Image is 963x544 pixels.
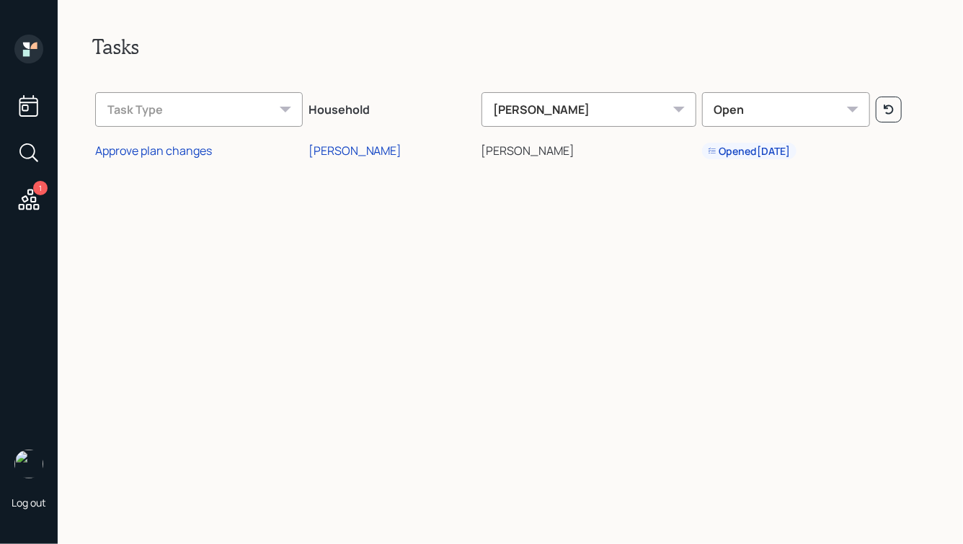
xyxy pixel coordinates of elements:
[479,133,699,166] td: [PERSON_NAME]
[708,144,791,159] div: Opened [DATE]
[95,143,212,159] div: Approve plan changes
[481,92,696,127] div: [PERSON_NAME]
[33,181,48,195] div: 1
[309,143,402,159] div: [PERSON_NAME]
[702,92,871,127] div: Open
[306,82,479,133] th: Household
[95,92,303,127] div: Task Type
[12,496,46,509] div: Log out
[92,35,928,59] h2: Tasks
[14,450,43,478] img: hunter_neumayer.jpg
